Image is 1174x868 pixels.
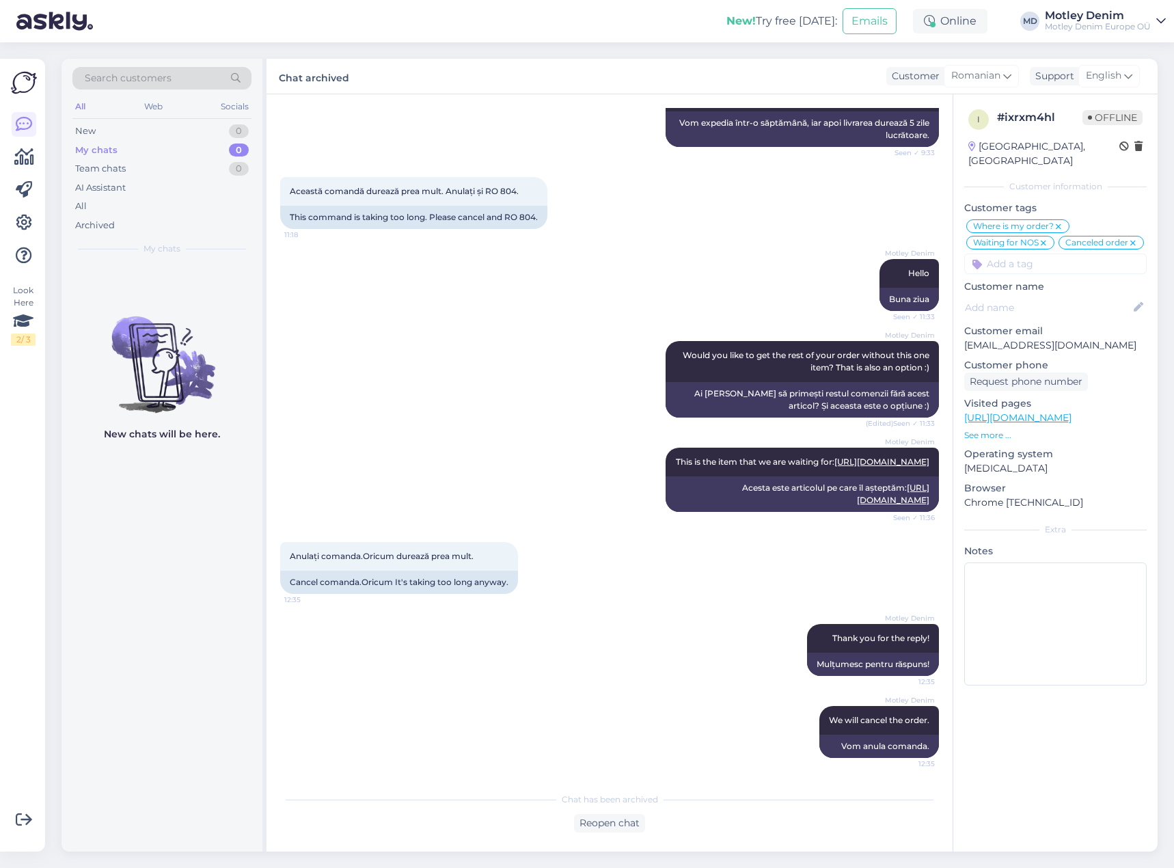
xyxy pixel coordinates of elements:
[964,180,1147,193] div: Customer information
[913,9,987,33] div: Online
[574,814,645,832] div: Reopen chat
[951,68,1000,83] span: Romanian
[1082,110,1143,125] span: Offline
[85,71,172,85] span: Search customers
[884,759,935,769] span: 12:35
[884,513,935,523] span: Seen ✓ 11:36
[229,124,249,138] div: 0
[964,280,1147,294] p: Customer name
[884,148,935,158] span: Seen ✓ 9:33
[11,284,36,346] div: Look Here
[726,14,756,27] b: New!
[834,457,929,467] a: [URL][DOMAIN_NAME]
[884,437,935,447] span: Motley Denim
[666,382,939,418] div: Ai [PERSON_NAME] să primești restul comenzii fără acest articol? Și aceasta este o opțiune :)
[75,124,96,138] div: New
[11,70,37,96] img: Askly Logo
[104,427,220,442] p: New chats will be here.
[964,496,1147,510] p: Chrome [TECHNICAL_ID]
[726,13,837,29] div: Try free [DATE]:
[62,292,262,415] img: No chats
[964,338,1147,353] p: [EMAIL_ADDRESS][DOMAIN_NAME]
[964,254,1147,274] input: Add a tag
[280,206,547,229] div: This command is taking too long. Please cancel and RO 804.
[968,139,1119,168] div: [GEOGRAPHIC_DATA], [GEOGRAPHIC_DATA]
[964,411,1071,424] a: [URL][DOMAIN_NAME]
[1045,10,1166,32] a: Motley DenimMotley Denim Europe OÜ
[829,715,929,725] span: We will cancel the order.
[964,372,1088,391] div: Request phone number
[964,481,1147,496] p: Browser
[1030,69,1074,83] div: Support
[11,334,36,346] div: 2 / 3
[964,396,1147,411] p: Visited pages
[884,677,935,687] span: 12:35
[1065,239,1128,247] span: Canceled order
[964,524,1147,536] div: Extra
[884,695,935,705] span: Motley Denim
[832,633,929,643] span: Thank you for the reply!
[75,144,118,157] div: My chats
[280,571,518,594] div: Cancel comanda.Oricum It's taking too long anyway.
[973,239,1039,247] span: Waiting for NOS
[866,418,935,429] span: (Edited) Seen ✓ 11:33
[284,595,336,605] span: 12:35
[279,67,349,85] label: Chat archived
[884,613,935,623] span: Motley Denim
[997,109,1082,126] div: # ixrxm4hl
[908,268,929,278] span: Hello
[683,350,931,372] span: Would you like to get the rest of your order without this one item? That is also an option :)
[1086,68,1121,83] span: English
[666,476,939,512] div: Acesta este articolul pe care îl așteptăm:
[964,324,1147,338] p: Customer email
[886,69,940,83] div: Customer
[964,358,1147,372] p: Customer phone
[290,551,474,561] span: Anulați comanda.Oricum durează prea mult.
[1020,12,1039,31] div: MD
[884,312,935,322] span: Seen ✓ 11:33
[964,447,1147,461] p: Operating system
[819,735,939,758] div: Vom anula comanda.
[965,300,1131,315] input: Add name
[229,162,249,176] div: 0
[843,8,897,34] button: Emails
[884,248,935,258] span: Motley Denim
[75,162,126,176] div: Team chats
[1045,10,1151,21] div: Motley Denim
[807,653,939,676] div: Mulțumesc pentru răspuns!
[562,794,658,806] span: Chat has been archived
[1045,21,1151,32] div: Motley Denim Europe OÜ
[229,144,249,157] div: 0
[973,222,1054,230] span: Where is my order?
[977,114,980,124] span: i
[75,200,87,213] div: All
[964,544,1147,558] p: Notes
[879,288,939,311] div: Buna ziua
[75,181,126,195] div: AI Assistant
[284,230,336,240] span: 11:18
[290,186,519,196] span: Această comandă durează prea mult. Anulați și RO 804.
[964,429,1147,442] p: See more ...
[75,219,115,232] div: Archived
[218,98,251,116] div: Socials
[72,98,88,116] div: All
[964,461,1147,476] p: [MEDICAL_DATA]
[144,243,180,255] span: My chats
[676,457,929,467] span: This is the item that we are waiting for:
[666,111,939,147] div: Vom expedia într-o săptămână, iar apoi livrarea durează 5 zile lucrătoare.
[884,330,935,340] span: Motley Denim
[964,201,1147,215] p: Customer tags
[141,98,165,116] div: Web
